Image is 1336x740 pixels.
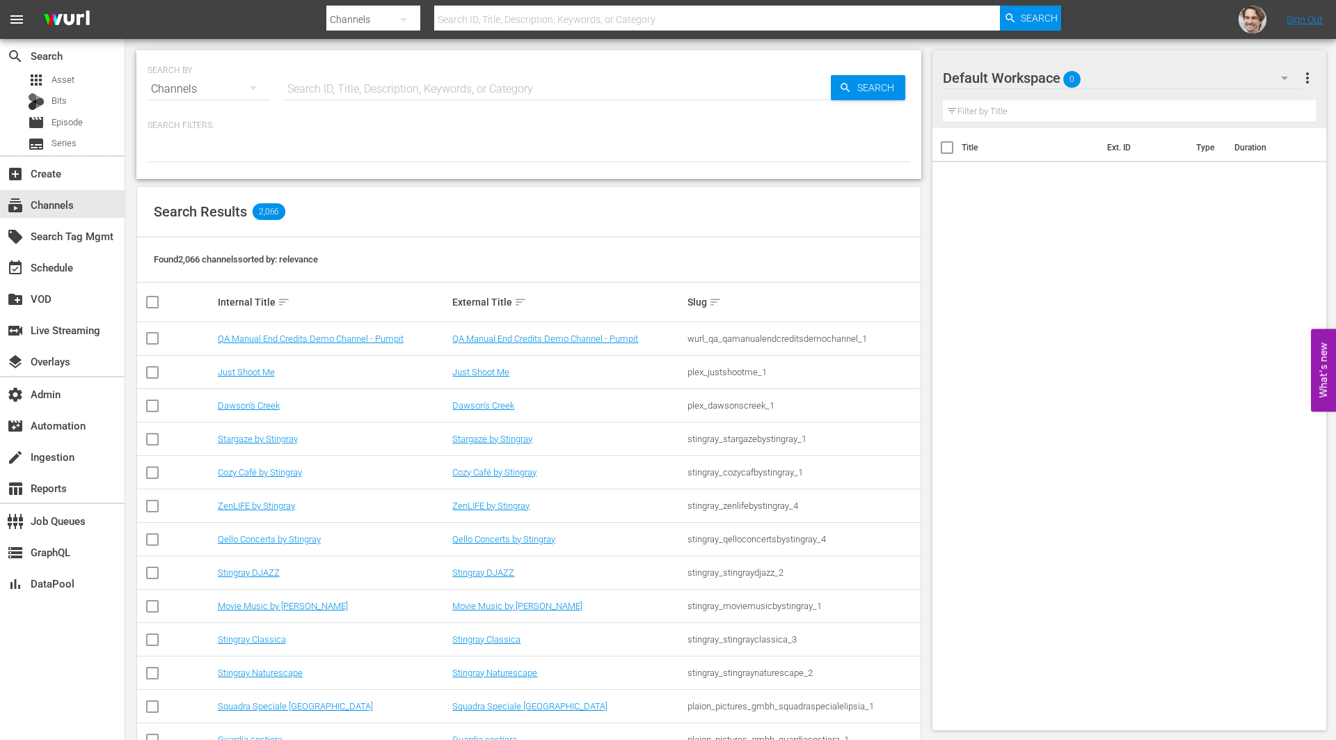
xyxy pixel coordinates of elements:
span: Bits [51,94,67,108]
div: Internal Title [218,294,449,310]
span: Create [7,166,24,182]
span: Live Streaming [7,322,24,339]
div: stingray_cozycafbystingray_1 [687,467,918,478]
a: Dawson's Creek [452,400,514,411]
img: ans4CAIJ8jUAAAAAAAAAAAAAAAAAAAAAAAAgQb4GAAAAAAAAAAAAAAAAAAAAAAAAJMjXAAAAAAAAAAAAAAAAAAAAAAAAgAT5G... [33,3,100,36]
a: QA Manual End Credits Demo Channel - Pumpit [218,333,404,344]
span: Admin [7,386,24,403]
span: Asset [51,73,74,87]
span: sort [709,296,722,308]
div: wurl_qa_qamanualendcreditsdemochannel_1 [687,333,918,344]
span: more_vert [1299,70,1316,86]
a: Squadra Speciale [GEOGRAPHIC_DATA] [452,701,607,711]
span: Overlays [7,354,24,370]
span: GraphQL [7,544,24,561]
a: Stingray Naturescape [452,668,537,678]
span: sort [514,296,527,308]
span: Asset [28,72,45,88]
a: QA Manual End Credits Demo Channel - Pumpit [452,333,638,344]
button: Open Feedback Widget [1311,329,1336,411]
span: Search [1021,6,1058,31]
span: Job Queues [7,513,24,530]
span: DataPool [7,576,24,592]
th: Duration [1226,128,1310,167]
div: stingray_stargazebystingray_1 [687,434,918,444]
div: Slug [687,294,918,310]
a: Sign Out [1287,14,1323,25]
div: stingray_moviemusicbystingray_1 [687,601,918,611]
p: Search Filters: [148,120,910,132]
span: sort [278,296,290,308]
span: Search [852,75,905,100]
a: Just Shoot Me [218,367,275,377]
a: Stingray DJAZZ [218,567,280,578]
div: stingray_stingraydjazz_2 [687,567,918,578]
a: Stingray Classica [218,634,286,645]
div: Default Workspace [943,58,1301,97]
div: plaion_pictures_gmbh_squadraspecialelipsia_1 [687,701,918,711]
a: Stingray DJAZZ [452,567,514,578]
button: Search [1000,6,1061,31]
div: External Title [452,294,683,310]
span: Schedule [7,260,24,276]
a: Qello Concerts by Stingray [452,534,555,544]
a: Cozy Café by Stingray [452,467,536,478]
a: Stargaze by Stingray [218,434,298,444]
span: Search [7,48,24,65]
span: Ingestion [7,449,24,466]
a: ZenLIFE by Stingray [218,501,295,511]
div: Bits [28,93,45,110]
a: Movie Music by [PERSON_NAME] [218,601,348,611]
th: Ext. ID [1099,128,1188,167]
span: Channels [7,197,24,214]
span: 0 [1063,65,1081,94]
a: Stargaze by Stingray [452,434,532,444]
span: Series [51,136,77,150]
a: Movie Music by [PERSON_NAME] [452,601,582,611]
span: VOD [7,291,24,308]
div: stingray_stingraynaturescape_2 [687,668,918,678]
a: Stingray Naturescape [218,668,303,678]
span: Episode [28,114,45,131]
span: menu [8,11,25,28]
div: plex_justshootme_1 [687,367,918,377]
div: stingray_qelloconcertsbystingray_4 [687,534,918,544]
a: Dawson's Creek [218,400,280,411]
span: Found 2,066 channels sorted by: relevance [154,254,318,265]
div: stingray_zenlifebystingray_4 [687,501,918,511]
a: Just Shoot Me [452,367,509,377]
span: Search Results [154,203,247,220]
span: Search Tag Mgmt [7,228,24,245]
a: Stingray Classica [452,634,520,645]
div: plex_dawsonscreek_1 [687,400,918,411]
div: stingray_stingrayclassica_3 [687,634,918,645]
button: Search [831,75,905,100]
span: Episode [51,116,83,129]
button: more_vert [1299,61,1316,95]
a: Qello Concerts by Stingray [218,534,321,544]
span: Reports [7,480,24,497]
span: 2,066 [253,203,285,220]
span: Series [28,136,45,152]
th: Title [962,128,1099,167]
a: Cozy Café by Stingray [218,467,302,478]
div: Channels [148,70,270,109]
span: Automation [7,418,24,434]
img: photo.jpg [1239,6,1266,33]
a: Squadra Speciale [GEOGRAPHIC_DATA] [218,701,373,711]
th: Type [1188,128,1226,167]
a: ZenLIFE by Stingray [452,501,530,511]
